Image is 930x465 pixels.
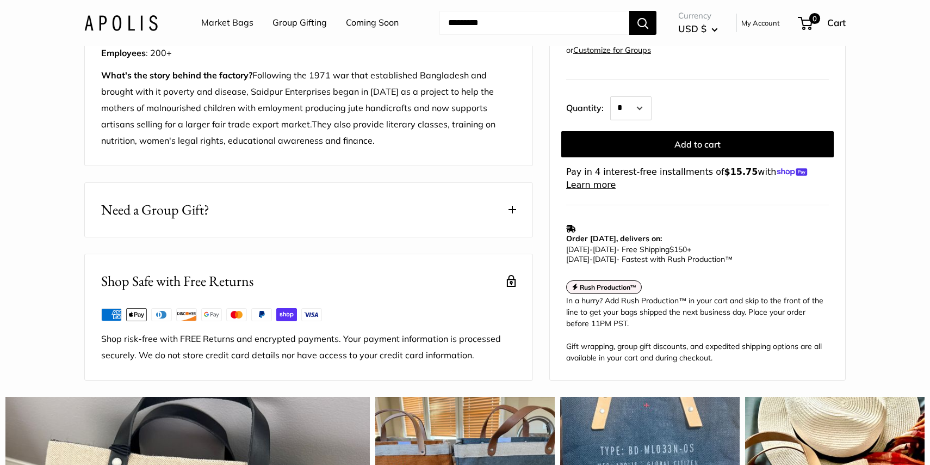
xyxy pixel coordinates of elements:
[439,11,629,35] input: Search...
[272,15,327,31] a: Group Gifting
[566,43,651,58] div: or
[566,234,662,243] strong: Order [DATE], delivers on:
[678,20,718,38] button: USD $
[590,254,593,264] span: -
[561,131,834,157] button: Add to cart
[669,244,687,254] span: $150
[346,15,399,31] a: Coming Soon
[593,244,616,254] span: [DATE]
[84,15,158,30] img: Apolis
[593,254,616,264] span: [DATE]
[101,199,209,221] span: Need a Group Gift?
[678,23,706,34] span: USD $
[741,16,780,29] a: My Account
[629,11,656,35] button: Search
[590,244,593,254] span: -
[566,254,733,264] span: - Fastest with Rush Production™
[101,271,253,292] h2: Shop Safe with Free Returns
[566,295,829,364] div: In a hurry? Add Rush Production™ in your cart and skip to the front of the line to get your bags ...
[101,47,146,58] strong: Employees
[809,13,820,24] span: 0
[580,283,637,291] strong: Rush Production™
[678,8,718,23] span: Currency
[101,331,516,364] p: Shop risk-free with FREE Returns and encrypted payments. Your payment information is processed se...
[566,254,590,264] span: [DATE]
[101,70,252,81] strong: What's the story behind the factory?
[573,45,651,55] a: Customize for Groups
[827,17,846,28] span: Cart
[201,15,253,31] a: Market Bags
[85,183,532,237] button: Need a Group Gift?
[799,14,846,32] a: 0 Cart
[566,93,610,120] label: Quantity:
[101,68,516,149] p: Following the 1971 war that established Bangladesh and brought with it poverty and disease, Saidp...
[566,244,823,264] p: - Free Shipping +
[566,244,590,254] span: [DATE]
